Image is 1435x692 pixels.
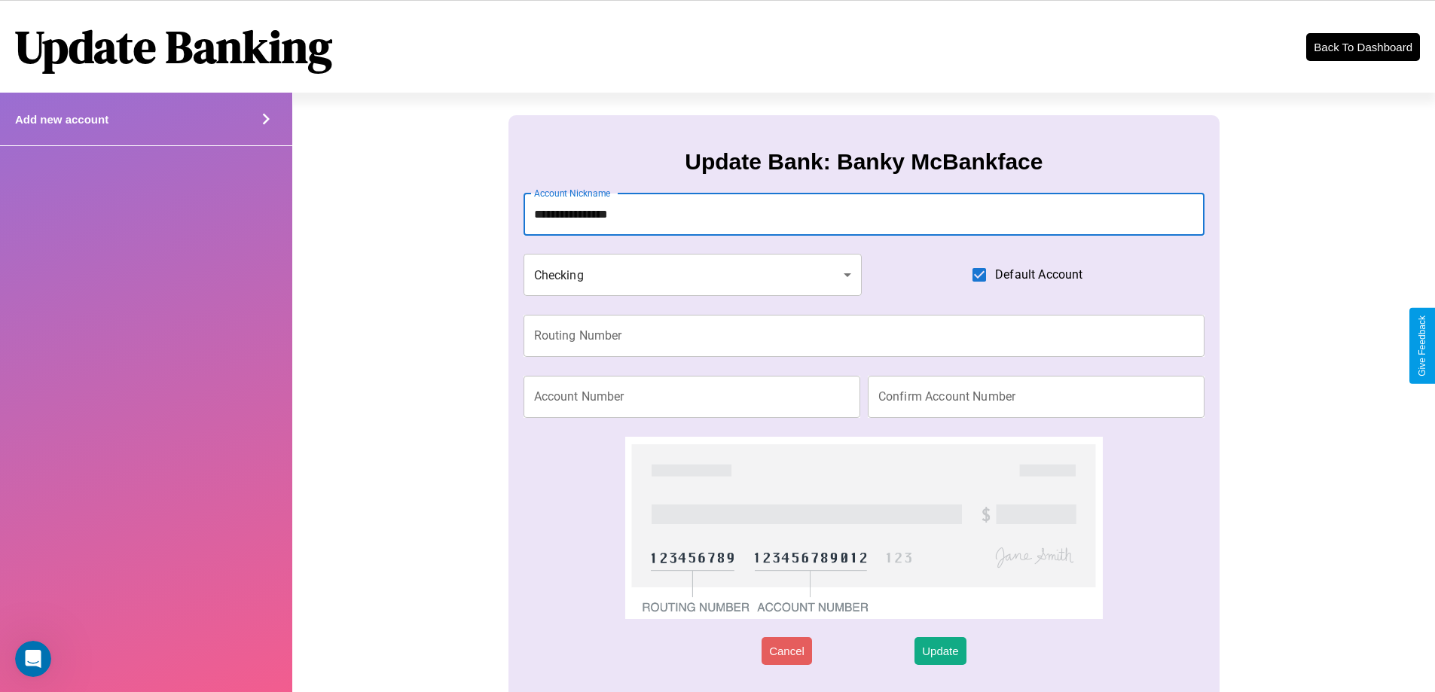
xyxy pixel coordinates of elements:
button: Back To Dashboard [1306,33,1420,61]
iframe: Intercom live chat [15,641,51,677]
h4: Add new account [15,113,108,126]
div: Give Feedback [1417,316,1427,376]
h1: Update Banking [15,16,332,78]
h3: Update Bank: Banky McBankface [685,149,1043,175]
div: Checking [524,254,863,296]
label: Account Nickname [534,187,611,200]
button: Update [914,637,966,665]
button: Cancel [762,637,812,665]
span: Default Account [995,266,1082,284]
img: check [625,437,1102,619]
